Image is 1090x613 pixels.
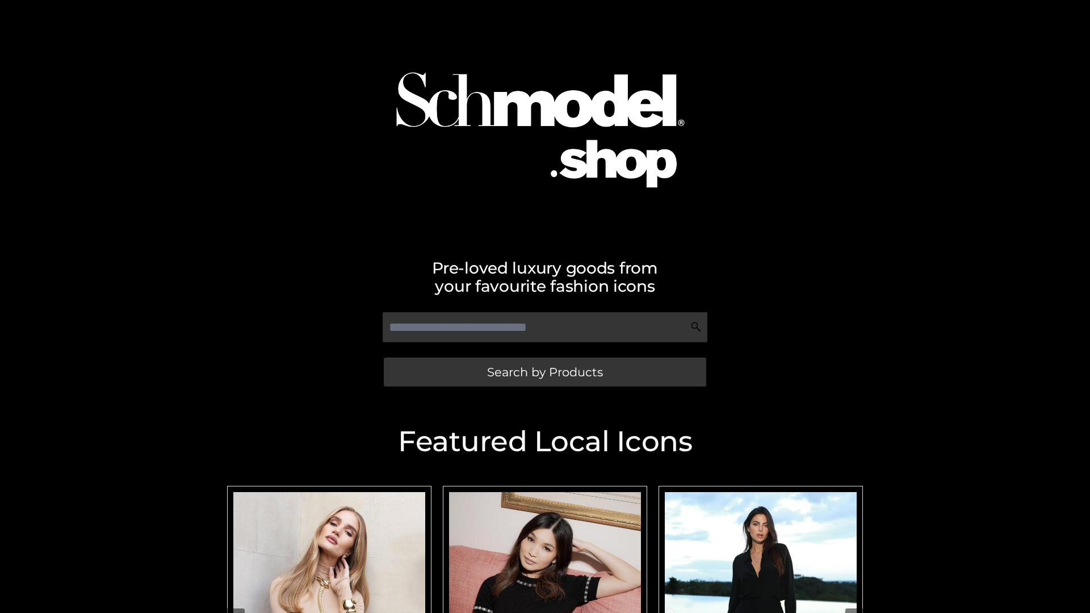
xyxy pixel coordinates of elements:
h2: Featured Local Icons​ [221,427,869,456]
a: Search by Products [384,358,706,387]
h2: Pre-loved luxury goods from your favourite fashion icons [221,259,869,295]
img: Search Icon [690,321,702,333]
span: Search by Products [487,366,603,378]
